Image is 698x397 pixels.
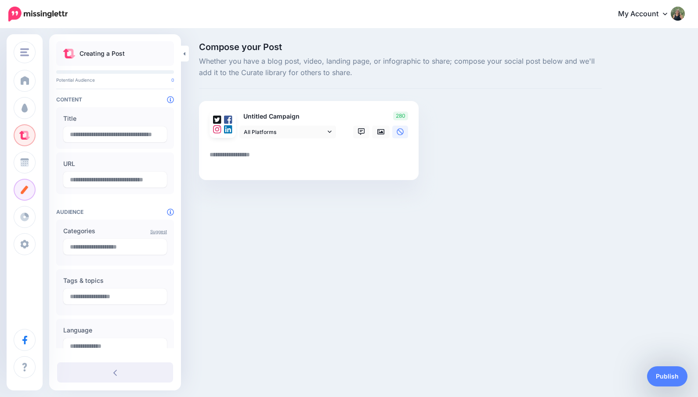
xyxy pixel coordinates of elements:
[150,229,167,234] a: Suggest
[63,325,167,336] label: Language
[63,49,75,58] img: curate.png
[8,7,68,22] img: Missinglettr
[20,48,29,56] img: menu.png
[63,159,167,169] label: URL
[80,48,125,59] p: Creating a Post
[63,275,167,286] label: Tags & topics
[647,366,687,386] a: Publish
[56,96,174,103] h4: Content
[171,77,174,83] span: 0
[56,209,174,215] h4: Audience
[56,77,174,83] p: Potential Audience
[609,4,685,25] a: My Account
[63,226,167,236] label: Categories
[63,113,167,124] label: Title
